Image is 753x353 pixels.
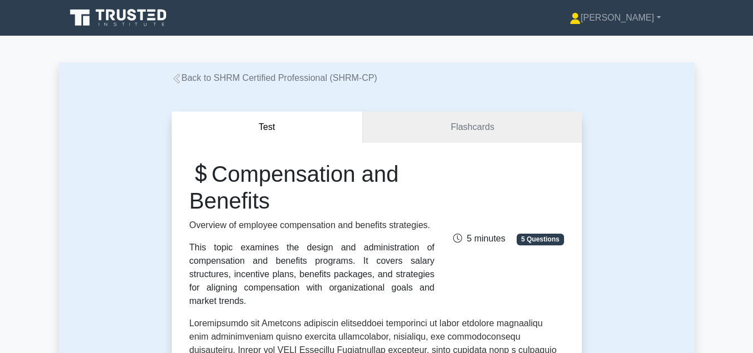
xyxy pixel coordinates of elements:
[172,73,377,83] a: Back to SHRM Certified Professional (SHRM-CP)
[190,241,435,308] div: This topic examines the design and administration of compensation and benefits programs. It cover...
[190,219,435,232] p: Overview of employee compensation and benefits strategies.
[453,234,505,243] span: 5 minutes
[363,112,581,143] a: Flashcards
[190,161,435,214] h1: Compensation and Benefits
[172,112,363,143] button: Test
[543,7,688,29] a: [PERSON_NAME]
[517,234,563,245] span: 5 Questions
